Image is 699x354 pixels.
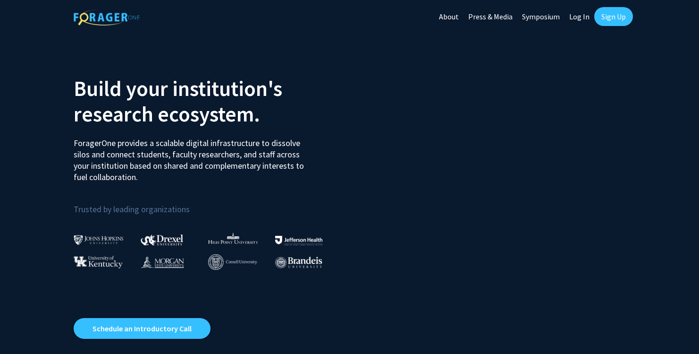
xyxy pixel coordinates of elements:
p: Trusted by leading organizations [74,190,343,216]
h2: Build your institution's research ecosystem. [74,76,343,127]
img: University of Kentucky [74,256,123,268]
img: Thomas Jefferson University [275,236,322,245]
img: ForagerOne Logo [74,9,140,26]
p: ForagerOne provides a scalable digital infrastructure to dissolve silos and connect students, fac... [74,130,311,183]
img: Brandeis University [275,257,322,268]
img: High Point University [208,233,258,244]
img: Drexel University [141,234,183,245]
a: Opens in a new tab [74,318,211,339]
a: Sign Up [594,7,633,26]
img: Cornell University [208,254,257,270]
img: Johns Hopkins University [74,235,124,245]
img: Morgan State University [141,256,184,268]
